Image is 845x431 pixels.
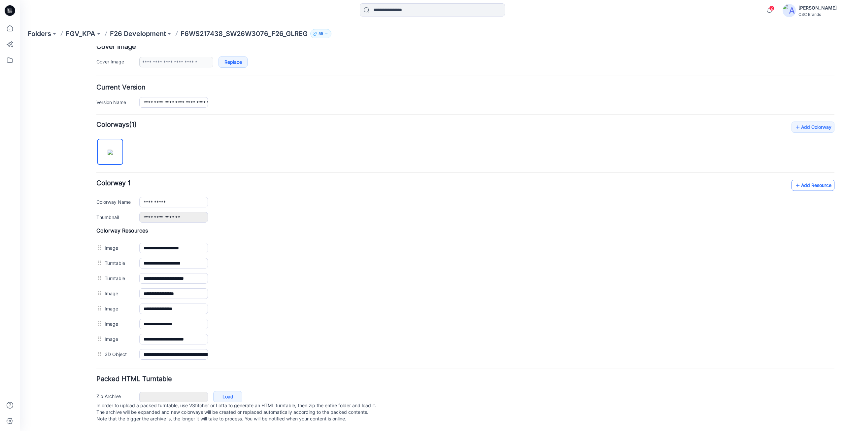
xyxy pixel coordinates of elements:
a: Add Resource [772,133,815,145]
button: 55 [310,29,331,38]
iframe: edit-style [20,46,845,431]
label: Zip Archive [77,346,113,353]
a: FGV_KPA [66,29,95,38]
h4: Packed HTML Turntable [77,330,815,336]
label: Image [85,274,113,281]
a: Load [193,345,222,356]
label: Colorway Name [77,152,113,159]
label: 3D Object [85,304,113,311]
img: avatar [783,4,796,17]
label: Image [85,289,113,296]
img: eyJhbGciOiJIUzI1NiIsImtpZCI6IjAiLCJzbHQiOiJzZXMiLCJ0eXAiOiJKV1QifQ.eyJkYXRhIjp7InR5cGUiOiJzdG9yYW... [88,103,93,109]
a: F26 Development [110,29,166,38]
label: Cover Image [77,12,113,19]
span: 2 [769,6,774,11]
strong: Colorways [77,74,109,82]
div: [PERSON_NAME] [798,4,837,12]
a: Add Colorway [772,75,815,87]
span: (1) [109,74,117,82]
label: Image [85,259,113,266]
a: Folders [28,29,51,38]
p: In order to upload a packed turntable, use VStitcher or Lotta to generate an HTML turntable, then... [77,356,815,376]
label: Version Name [77,52,113,59]
label: Turntable [85,213,113,220]
label: Turntable [85,228,113,235]
h4: Current Version [77,38,815,44]
label: Image [85,243,113,251]
h4: Colorway Resources [77,181,815,188]
span: Colorway 1 [77,133,111,141]
p: 55 [319,30,323,37]
label: Image [85,198,113,205]
p: F6WS217438_SW26W3076_F26_GLREG [181,29,308,38]
div: CSC Brands [798,12,837,17]
label: Thumbnail [77,167,113,174]
a: Replace [199,10,228,21]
